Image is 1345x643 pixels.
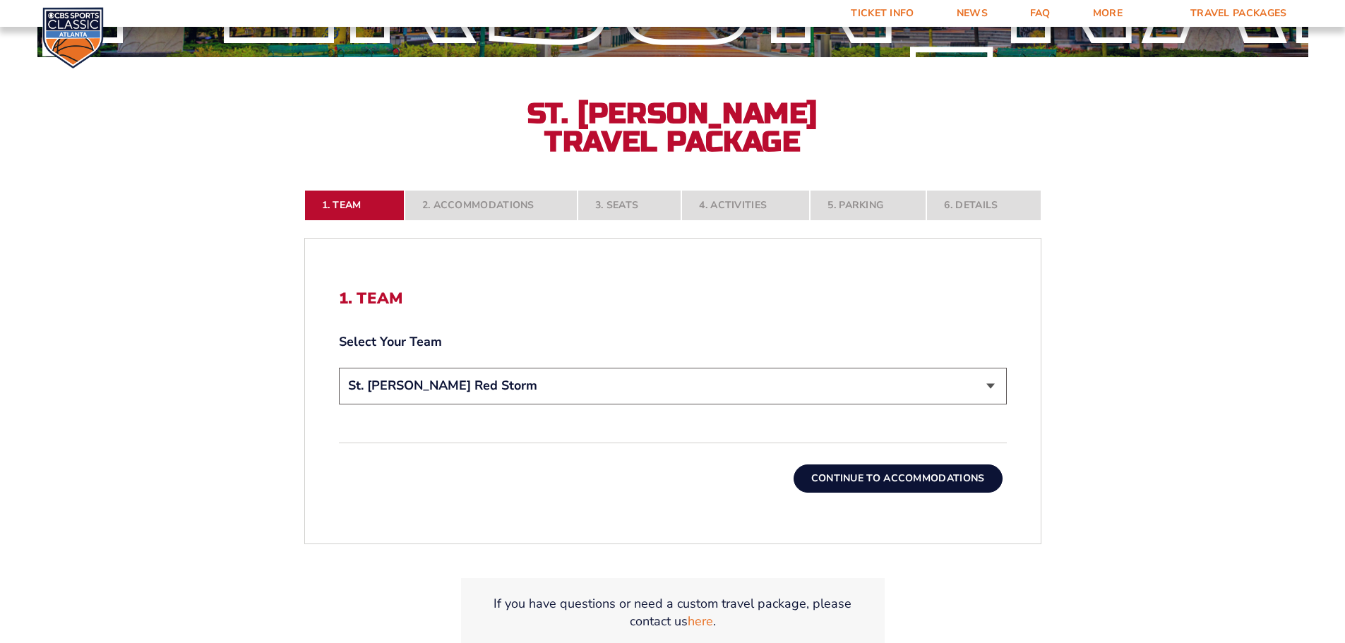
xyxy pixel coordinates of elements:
h2: St. [PERSON_NAME] Travel Package [518,100,828,156]
button: Continue To Accommodations [794,464,1003,493]
a: here [688,613,713,630]
label: Select Your Team [339,333,1007,351]
p: If you have questions or need a custom travel package, please contact us . [478,595,868,630]
h2: 1. Team [339,289,1007,308]
img: CBS Sports Classic [42,7,104,68]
